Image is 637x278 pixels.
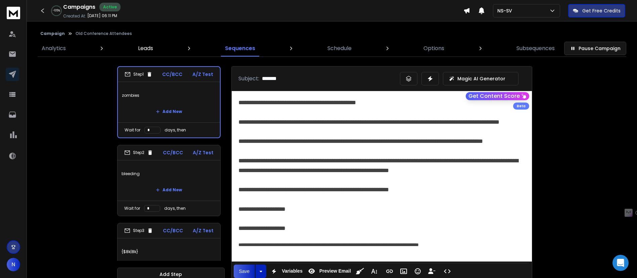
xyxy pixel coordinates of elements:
[122,242,216,261] p: {$8k|8k}
[124,150,153,156] div: Step 2
[411,265,424,278] button: Emoticons
[323,40,356,56] a: Schedule
[568,4,625,17] button: Get Free Credits
[268,265,304,278] button: Variables
[150,183,187,197] button: Add New
[193,149,214,156] p: A/Z Test
[419,40,448,56] a: Options
[443,72,518,85] button: Magic AI Generator
[7,258,20,271] button: N
[150,105,187,118] button: Add New
[164,206,186,211] p: days, then
[63,13,86,19] p: Created At:
[165,127,186,133] p: days, then
[516,44,555,52] p: Subsequences
[117,145,221,216] li: Step2CC/BCCA/Z TestbleedingAdd NewWait fordays, then
[7,7,20,19] img: logo
[134,40,157,56] a: Leads
[225,44,255,52] p: Sequences
[612,255,629,271] div: Open Intercom Messenger
[163,149,183,156] p: CC/BCC
[466,92,529,100] button: Get Content Score
[99,3,121,11] div: Active
[327,44,352,52] p: Schedule
[40,31,65,36] button: Campaign
[193,227,214,234] p: A/Z Test
[368,265,380,278] button: More Text
[397,265,410,278] button: Insert Image (Ctrl+P)
[53,9,60,13] p: -105 %
[63,3,95,11] h1: Campaigns
[76,31,132,36] p: Old Conference Attendees
[122,86,216,105] p: zombies
[87,13,117,18] p: [DATE] 06:11 PM
[221,40,259,56] a: Sequences
[162,71,182,78] p: CC/BCC
[192,71,213,78] p: A/Z Test
[38,40,70,56] a: Analytics
[497,7,515,14] p: NS-SV
[383,265,396,278] button: Insert Link (Ctrl+K)
[457,75,505,82] p: Magic AI Generator
[512,40,559,56] a: Subsequences
[441,265,454,278] button: Code View
[42,44,66,52] p: Analytics
[564,42,626,55] button: Pause Campaign
[234,265,255,278] button: Save
[280,268,304,274] span: Variables
[117,66,221,138] li: Step1CC/BCCA/Z TestzombiesAdd NewWait fordays, then
[582,7,621,14] p: Get Free Credits
[513,103,529,110] div: Beta
[125,71,152,77] div: Step 1
[354,265,366,278] button: Clean HTML
[138,44,153,52] p: Leads
[124,206,140,211] p: Wait for
[122,164,216,183] p: bleeding
[163,227,183,234] p: CC/BCC
[238,75,259,83] p: Subject:
[305,265,352,278] button: Preview Email
[125,127,140,133] p: Wait for
[124,228,153,234] div: Step 3
[425,265,438,278] button: Insert Unsubscribe Link
[318,268,352,274] span: Preview Email
[423,44,444,52] p: Options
